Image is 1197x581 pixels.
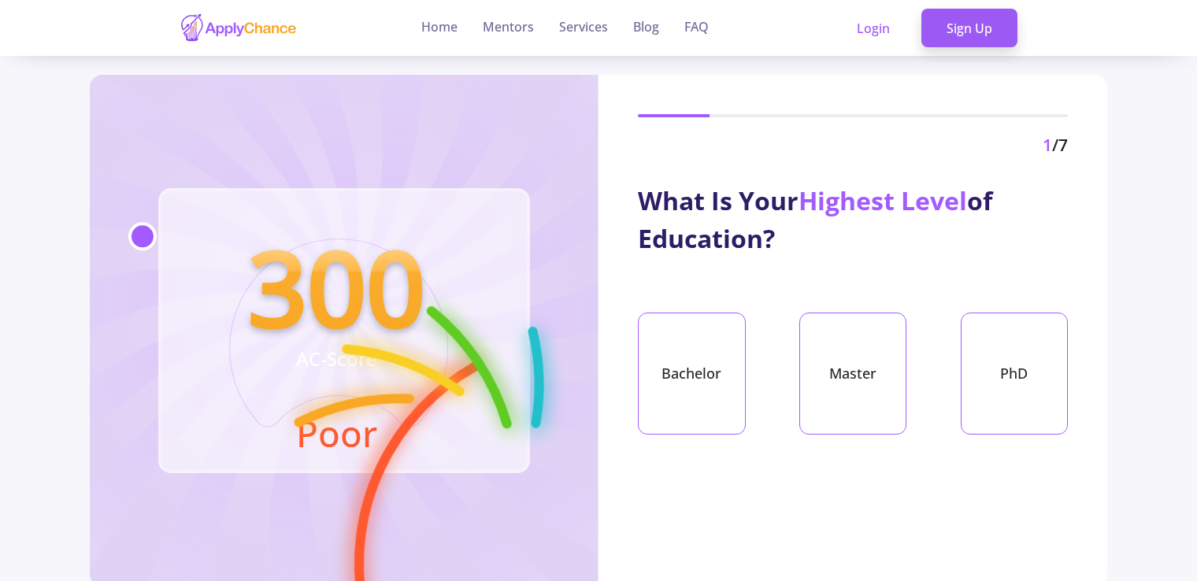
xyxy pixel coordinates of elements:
[296,346,377,372] text: AC-Score
[638,182,1068,257] div: What Is Your of Education?
[921,9,1017,48] a: Sign Up
[1043,134,1052,156] span: 1
[1052,134,1068,156] span: /7
[180,13,298,43] img: applychance logo
[248,216,425,357] text: 300
[799,313,907,435] div: Master
[961,313,1069,435] div: PhD
[832,9,915,48] a: Login
[296,409,377,457] text: Poor
[799,183,967,217] span: Highest Level
[638,313,746,435] div: Bachelor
